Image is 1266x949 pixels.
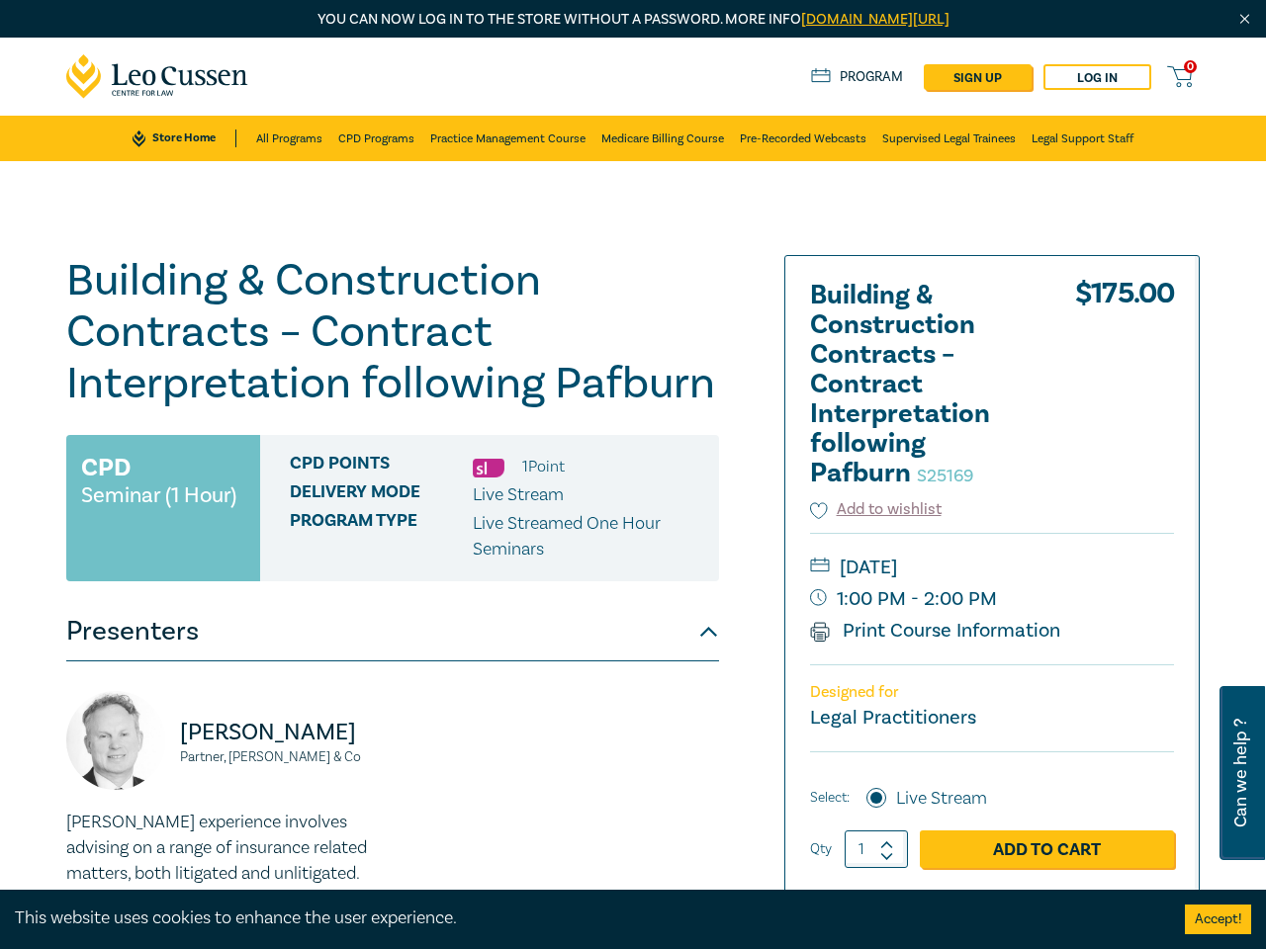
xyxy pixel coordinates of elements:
[882,116,1016,161] a: Supervised Legal Trainees
[66,9,1200,31] p: You can now log in to the store without a password. More info
[810,583,1174,615] small: 1:00 PM - 2:00 PM
[180,750,381,764] small: Partner, [PERSON_NAME] & Co
[473,483,564,506] span: Live Stream
[845,830,908,868] input: 1
[1185,905,1251,934] button: Accept cookies
[522,454,565,479] li: 1 Point
[180,717,381,748] p: [PERSON_NAME]
[924,64,1032,90] a: sign up
[1236,11,1253,28] img: Close
[896,786,987,812] label: Live Stream
[1075,281,1174,498] div: $ 175.00
[66,255,719,409] h1: Building & Construction Contracts – Contract Interpretation following Pafburn
[133,129,236,147] a: Store Home
[601,116,724,161] a: Medicare Billing Course
[473,459,504,477] img: Substantive Law
[810,552,1174,583] small: [DATE]
[810,281,1028,488] h2: Building & Construction Contracts – Contract Interpretation following Pafburn
[917,465,973,487] small: S25169
[290,511,473,562] span: Program type
[1231,698,1250,848] span: Can we help ?
[810,705,976,731] small: Legal Practitioners
[290,482,473,508] span: Delivery Mode
[290,454,473,479] span: CPD Points
[81,450,131,485] h3: CPD
[810,683,1174,702] p: Designed for
[81,485,236,505] small: Seminar (1 Hour)
[338,116,414,161] a: CPD Programs
[1184,60,1197,73] span: 0
[256,116,322,161] a: All Programs
[811,68,903,86] a: Program
[66,602,719,661] button: Presenters
[1032,116,1133,161] a: Legal Support Staff
[810,498,942,521] button: Add to wishlist
[15,906,1155,931] div: This website uses cookies to enhance the user experience.
[810,787,850,809] span: Select:
[740,116,866,161] a: Pre-Recorded Webcasts
[810,618,1060,644] a: Print Course Information
[1043,64,1151,90] a: Log in
[430,116,586,161] a: Practice Management Course
[920,830,1174,868] a: Add to Cart
[801,10,949,29] a: [DOMAIN_NAME][URL]
[473,511,704,562] p: Live Streamed One Hour Seminars
[66,691,165,790] img: https://s3.ap-southeast-2.amazonaws.com/leo-cussen-store-production-content/Contacts/Ross%20Donal...
[810,838,832,860] label: Qty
